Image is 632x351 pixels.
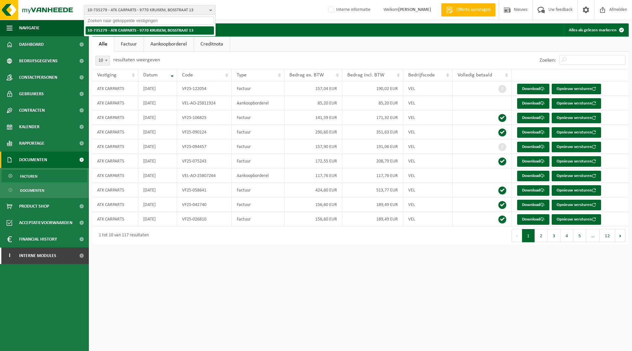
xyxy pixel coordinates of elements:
[517,98,549,109] a: Download
[19,198,49,215] span: Product Shop
[19,53,58,69] span: Bedrijfsgegevens
[284,168,342,183] td: 117,76 EUR
[19,20,39,36] span: Navigatie
[138,168,177,183] td: [DATE]
[92,81,138,96] td: ATK CARPARTS
[403,110,453,125] td: VEL
[92,96,138,110] td: ATK CARPARTS
[95,56,110,66] span: 10
[517,156,549,167] a: Download
[552,84,601,94] button: Opnieuw versturen
[194,37,230,52] a: Creditnota
[552,142,601,152] button: Opnieuw versturen
[92,125,138,139] td: ATK CARPARTS
[403,96,453,110] td: VEL
[92,168,138,183] td: ATK CARPARTS
[535,229,548,242] button: 2
[114,37,144,52] a: Factuur
[517,142,549,152] a: Download
[19,36,44,53] span: Dashboard
[88,28,194,33] strong: 10-735279 - ATK CARPARTS - 9770 KRUISEM, BOSSTRAAT 13
[284,197,342,212] td: 156,60 EUR
[517,127,549,138] a: Download
[284,183,342,197] td: 424,60 EUR
[403,139,453,154] td: VEL
[408,73,435,78] span: Bedrijfscode
[342,183,404,197] td: 513,77 EUR
[232,81,284,96] td: Factuur
[522,229,535,242] button: 1
[342,168,404,183] td: 117,76 EUR
[398,7,431,12] strong: [PERSON_NAME]
[97,73,117,78] span: Vestiging
[232,197,284,212] td: Factuur
[237,73,247,78] span: Type
[284,154,342,168] td: 172,55 EUR
[20,184,44,197] span: Documenten
[342,139,404,154] td: 191,06 EUR
[92,139,138,154] td: ATK CARPARTS
[600,229,615,242] button: 12
[347,73,384,78] span: Bedrag incl. BTW
[182,73,193,78] span: Code
[573,229,586,242] button: 5
[19,69,57,86] span: Contactpersonen
[512,229,522,242] button: Previous
[284,212,342,226] td: 156,60 EUR
[289,73,324,78] span: Bedrag ex. BTW
[19,119,39,135] span: Kalender
[138,96,177,110] td: [DATE]
[342,197,404,212] td: 189,49 EUR
[113,57,160,63] label: resultaten weergeven
[552,185,601,196] button: Opnieuw versturen
[458,73,492,78] span: Volledig betaald
[138,125,177,139] td: [DATE]
[19,102,45,119] span: Contracten
[144,37,194,52] a: Aankoopborderel
[517,84,549,94] a: Download
[143,73,158,78] span: Datum
[138,197,177,212] td: [DATE]
[19,86,44,102] span: Gebruikers
[552,214,601,225] button: Opnieuw versturen
[403,154,453,168] td: VEL
[552,127,601,138] button: Opnieuw versturen
[342,81,404,96] td: 190,02 EUR
[92,183,138,197] td: ATK CARPARTS
[177,212,231,226] td: VF25-026810
[564,23,628,37] button: Alles als gelezen markeren
[19,231,57,248] span: Financial History
[548,229,561,242] button: 3
[177,139,231,154] td: VF25-094457
[232,168,284,183] td: Aankoopborderel
[540,58,556,63] label: Zoeken:
[284,110,342,125] td: 141,59 EUR
[441,3,495,16] a: Offerte aanvragen
[403,125,453,139] td: VEL
[138,110,177,125] td: [DATE]
[517,214,549,225] a: Download
[92,212,138,226] td: ATK CARPARTS
[86,16,214,25] input: Zoeken naar gekoppelde vestigingen
[84,5,216,15] button: 10-735279 - ATK CARPARTS - 9770 KRUISEM, BOSSTRAAT 13
[177,81,231,96] td: VF25-122054
[403,81,453,96] td: VEL
[552,171,601,181] button: Opnieuw versturen
[517,185,549,196] a: Download
[232,139,284,154] td: Factuur
[177,154,231,168] td: VF25-075243
[19,248,56,264] span: Interne modules
[138,154,177,168] td: [DATE]
[7,248,13,264] span: I
[552,156,601,167] button: Opnieuw versturen
[517,200,549,210] a: Download
[177,96,231,110] td: VEL-AO-25811924
[19,152,47,168] span: Documenten
[177,197,231,212] td: VF25-042740
[284,139,342,154] td: 157,90 EUR
[92,110,138,125] td: ATK CARPARTS
[232,212,284,226] td: Factuur
[138,183,177,197] td: [DATE]
[403,197,453,212] td: VEL
[342,154,404,168] td: 208,79 EUR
